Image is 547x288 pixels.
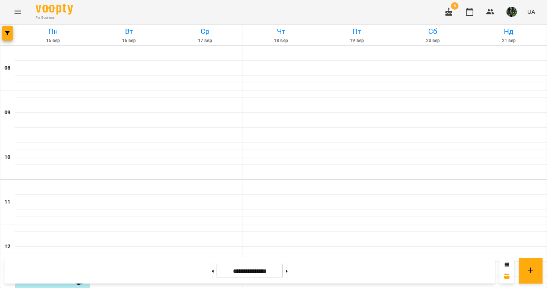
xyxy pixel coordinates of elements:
[4,64,10,72] h6: 08
[451,2,458,10] span: 6
[36,4,73,15] img: Voopty Logo
[472,26,546,37] h6: Нд
[244,26,317,37] h6: Чт
[4,153,10,161] h6: 10
[4,109,10,117] h6: 09
[168,37,241,44] h6: 17 вер
[16,37,90,44] h6: 15 вер
[506,7,517,17] img: 295700936d15feefccb57b2eaa6bd343.jpg
[472,37,546,44] h6: 21 вер
[92,26,166,37] h6: Вт
[92,37,166,44] h6: 16 вер
[4,198,10,206] h6: 11
[16,26,90,37] h6: Пн
[320,26,394,37] h6: Пт
[396,37,470,44] h6: 20 вер
[524,5,538,19] button: UA
[168,26,241,37] h6: Ср
[4,243,10,251] h6: 12
[36,15,73,20] span: For Business
[244,37,317,44] h6: 18 вер
[527,8,535,16] span: UA
[320,37,394,44] h6: 19 вер
[396,26,470,37] h6: Сб
[9,3,27,21] button: Menu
